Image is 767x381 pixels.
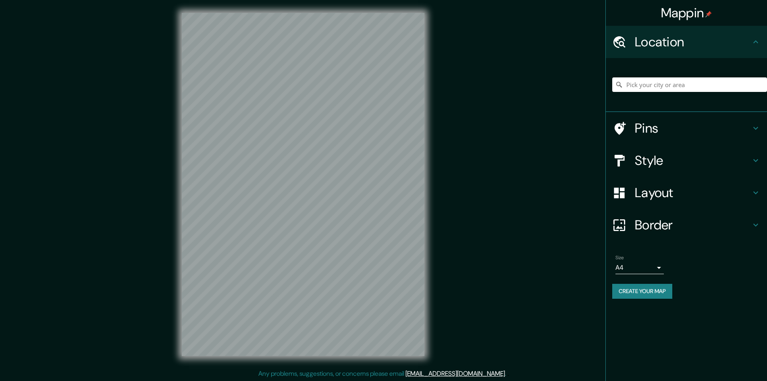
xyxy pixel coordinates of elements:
[405,369,505,378] a: [EMAIL_ADDRESS][DOMAIN_NAME]
[635,152,751,169] h4: Style
[635,120,751,136] h4: Pins
[606,209,767,241] div: Border
[615,261,664,274] div: A4
[661,5,712,21] h4: Mappin
[615,254,624,261] label: Size
[606,144,767,177] div: Style
[705,11,712,17] img: pin-icon.png
[258,369,506,379] p: Any problems, suggestions, or concerns please email .
[507,369,509,379] div: .
[635,34,751,50] h4: Location
[695,350,758,372] iframe: Help widget launcher
[612,77,767,92] input: Pick your city or area
[182,13,424,356] canvas: Map
[606,112,767,144] div: Pins
[506,369,507,379] div: .
[635,185,751,201] h4: Layout
[635,217,751,233] h4: Border
[606,26,767,58] div: Location
[606,177,767,209] div: Layout
[612,284,672,299] button: Create your map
